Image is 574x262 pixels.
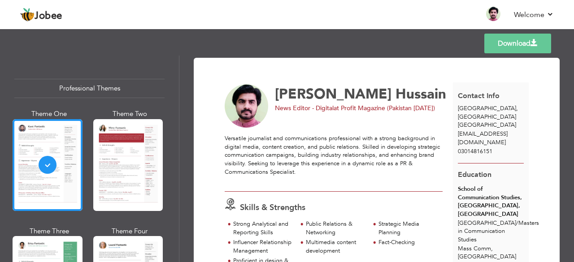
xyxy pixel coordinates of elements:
span: / [516,219,518,227]
span: [PERSON_NAME] [275,85,391,103]
span: Contact Info [458,91,500,101]
span: at Profit Magazine (Pakistan [DATE]) [334,104,435,112]
div: Public Relations & Networking [306,220,365,236]
div: Influencer Relationship Management [233,238,292,255]
div: Professional Themes [14,79,165,98]
span: Skills & Strengths [240,202,305,213]
div: Multimedia content development [306,238,365,255]
img: jobee.io [20,8,35,22]
div: [GEOGRAPHIC_DATA] [453,104,529,129]
a: Download [484,34,551,53]
div: Theme Two [95,109,165,119]
span: News Editor - Digital [275,104,334,112]
span: Mass Comm, [GEOGRAPHIC_DATA] [458,245,516,261]
div: School of Communication Studies, [GEOGRAPHIC_DATA], [GEOGRAPHIC_DATA] [458,185,524,218]
div: Theme One [14,109,84,119]
p: Versatile journalist and communications professional with a strong background in digital media, c... [225,134,443,176]
span: , [516,104,518,112]
span: [GEOGRAPHIC_DATA] [458,121,516,129]
a: Welcome [514,9,554,20]
div: Theme Three [14,227,84,236]
a: Jobee [20,8,62,22]
span: Jobee [35,11,62,21]
div: Fact-Checking [378,238,437,247]
div: Strong Analytical and Reporting Skills [233,220,292,236]
span: [GEOGRAPHIC_DATA] Masters in Communication Studies [458,219,539,244]
span: [EMAIL_ADDRESS][DOMAIN_NAME] [458,130,508,146]
span: Education [458,170,491,180]
span: 03014816151 [458,147,492,155]
img: Profile Img [486,7,500,21]
img: No image [225,84,269,128]
span: Hussain [396,85,446,103]
div: Strategic Media Planning [378,220,437,236]
div: Theme Four [95,227,165,236]
span: [GEOGRAPHIC_DATA] [458,104,516,112]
